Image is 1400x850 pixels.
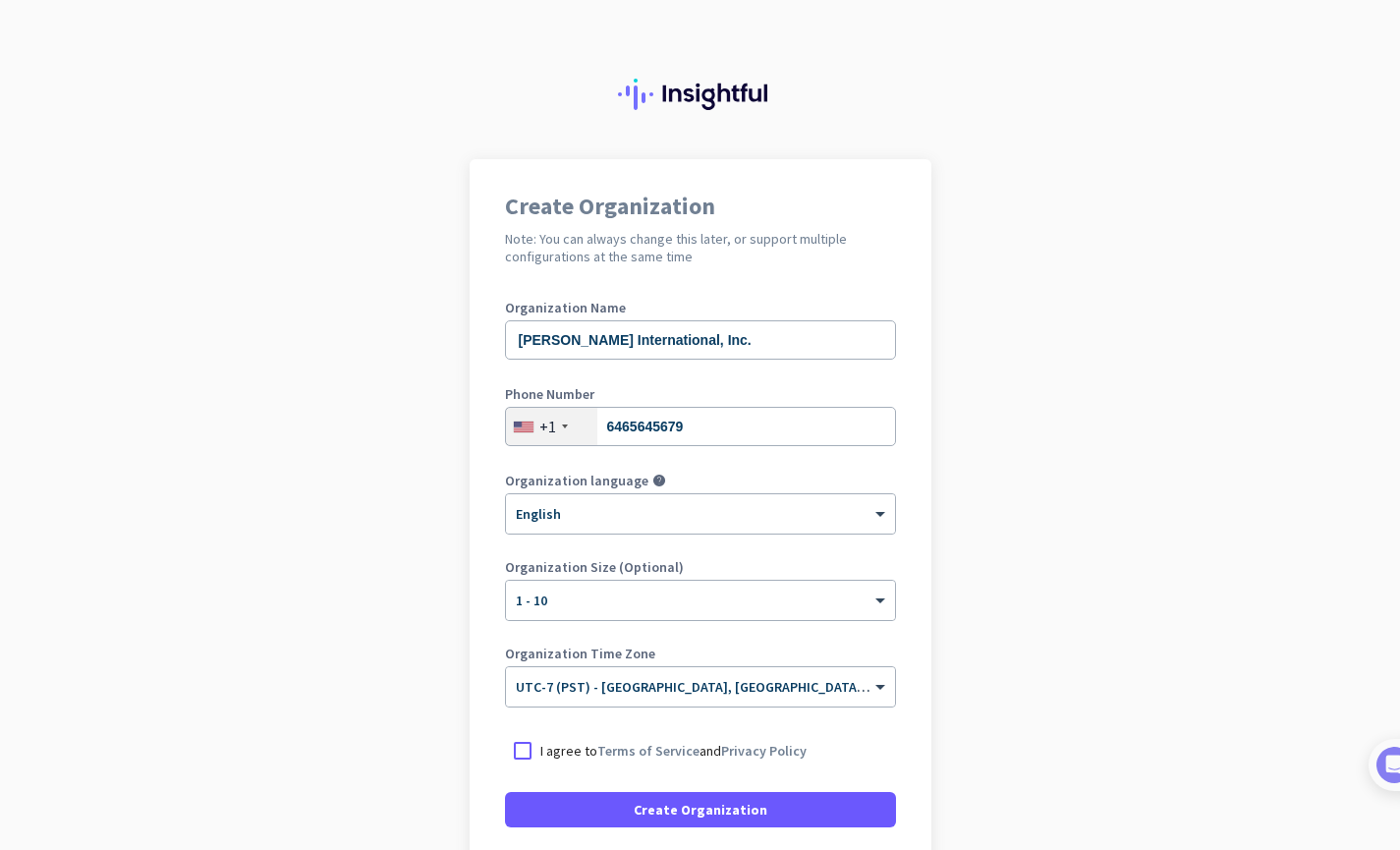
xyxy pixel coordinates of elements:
[505,474,648,487] label: Organization language
[652,474,666,487] i: help
[505,407,896,446] input: 201-555-0123
[505,560,896,574] label: Organization Size (Optional)
[505,387,896,401] label: Phone Number
[505,195,896,218] h1: Create Organization
[505,647,896,660] label: Organization Time Zone
[505,230,896,265] h2: Note: You can always change this later, or support multiple configurations at the same time
[505,792,896,827] button: Create Organization
[505,320,896,360] input: What is the name of your organization?
[618,79,783,110] img: Insightful
[597,742,700,760] a: Terms of Service
[505,301,896,314] label: Organization Name
[721,742,807,760] a: Privacy Policy
[540,741,807,761] p: I agree to and
[539,417,556,436] div: +1
[634,800,767,820] span: Create Organization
